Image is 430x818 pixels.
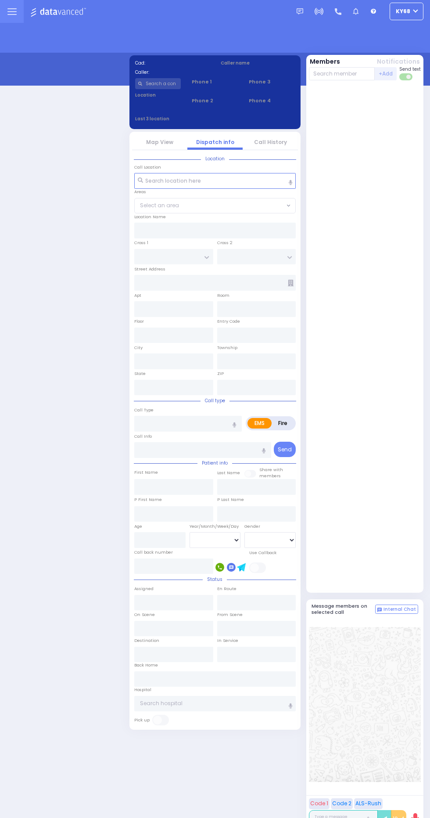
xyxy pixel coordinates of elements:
[354,798,383,809] button: ALS-Rush
[249,78,295,86] span: Phone 3
[377,608,382,612] img: comment-alt.png
[134,469,158,476] label: First Name
[203,576,227,583] span: Status
[201,155,229,162] span: Location
[134,687,151,693] label: Hospital
[134,717,150,723] label: Pick up
[396,7,410,15] span: ky68
[134,696,296,712] input: Search hospital
[196,138,234,146] a: Dispatch info
[331,798,353,809] button: Code 2
[146,138,173,146] a: Map View
[259,467,283,472] small: Share with
[134,407,154,413] label: Call Type
[297,8,303,15] img: message.svg
[197,460,232,466] span: Patient info
[244,523,260,530] label: Gender
[390,3,423,20] button: ky68
[134,345,143,351] label: City
[247,418,272,429] label: EMS
[134,318,144,324] label: Floor
[288,280,294,286] span: Other building occupants
[134,292,141,299] label: Apt
[217,638,238,644] label: In Service
[135,60,210,66] label: Cad:
[134,371,146,377] label: State
[135,78,181,89] input: Search a contact
[134,240,148,246] label: Cross 1
[134,638,159,644] label: Destination
[254,138,287,146] a: Call History
[217,292,229,299] label: Room
[217,318,240,324] label: Entry Code
[399,72,413,81] label: Turn off text
[217,612,243,618] label: From Scene
[30,6,89,17] img: Logo
[312,603,376,615] h5: Message members on selected call
[134,586,154,592] label: Assigned
[134,433,152,440] label: Call Info
[259,473,281,479] span: members
[274,442,296,457] button: Send
[134,173,296,189] input: Search location here
[310,57,340,66] button: Members
[134,662,158,668] label: Back Home
[134,549,173,555] label: Call back number
[217,240,233,246] label: Cross 2
[134,612,155,618] label: On Scene
[271,418,294,429] label: Fire
[217,586,236,592] label: En Route
[249,97,295,105] span: Phone 4
[134,523,142,530] label: Age
[217,497,244,503] label: P Last Name
[134,189,146,195] label: Areas
[135,115,215,122] label: Last 3 location
[309,67,375,80] input: Search member
[134,497,162,503] label: P First Name
[135,69,210,76] label: Caller:
[375,605,418,614] button: Internal Chat
[135,92,181,98] label: Location
[309,798,330,809] button: Code 1
[134,214,166,220] label: Location Name
[217,345,237,351] label: Township
[383,606,416,613] span: Internal Chat
[134,266,165,272] label: Street Address
[399,66,421,72] span: Send text
[377,57,420,66] button: Notifications
[217,470,240,476] label: Last Name
[192,97,238,105] span: Phone 2
[134,164,161,170] label: Call Location
[192,78,238,86] span: Phone 1
[217,371,224,377] label: ZIP
[249,550,276,556] label: Use Callback
[201,397,229,404] span: Call type
[140,202,179,209] span: Select an area
[190,523,241,530] div: Year/Month/Week/Day
[221,60,295,66] label: Caller name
